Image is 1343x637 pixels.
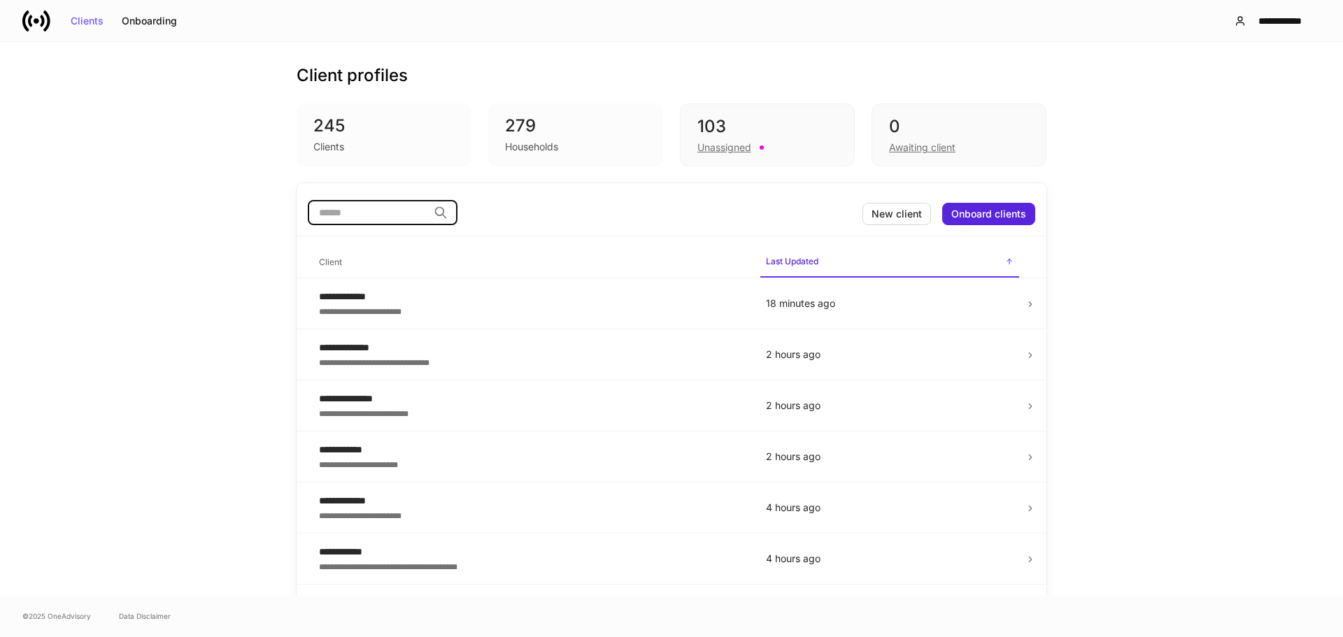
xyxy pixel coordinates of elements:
h6: Last Updated [766,255,818,268]
h3: Client profiles [297,64,408,87]
p: 2 hours ago [766,399,1014,413]
div: 0Awaiting client [872,103,1046,166]
div: 279 [505,115,646,137]
p: 2 hours ago [766,450,1014,464]
button: Onboard clients [942,203,1035,225]
p: 4 hours ago [766,552,1014,566]
div: Unassigned [697,141,751,155]
a: Data Disclaimer [119,610,171,622]
div: 103 [697,115,837,138]
button: New client [862,203,931,225]
div: New client [872,209,922,219]
h6: Client [319,255,342,269]
div: Households [505,140,558,154]
div: Clients [313,140,344,154]
div: Clients [71,16,104,26]
span: Last Updated [760,248,1019,278]
span: Client [313,248,749,277]
span: © 2025 OneAdvisory [22,610,91,622]
button: Onboarding [113,10,186,32]
p: 4 hours ago [766,501,1014,515]
p: 2 hours ago [766,348,1014,362]
div: 245 [313,115,455,137]
div: 0 [889,115,1029,138]
button: Clients [62,10,113,32]
div: Awaiting client [889,141,955,155]
div: 103Unassigned [680,103,855,166]
div: Onboard clients [951,209,1026,219]
div: Onboarding [122,16,177,26]
p: 18 minutes ago [766,296,1014,310]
